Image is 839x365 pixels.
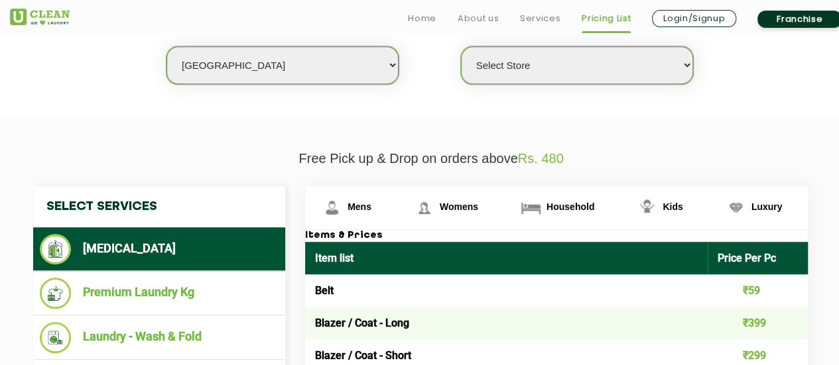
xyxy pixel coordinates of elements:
[305,230,808,242] h3: Items & Prices
[33,186,285,227] h4: Select Services
[708,274,808,307] td: ₹59
[663,201,682,212] span: Kids
[440,201,478,212] span: Womens
[305,274,708,307] td: Belt
[724,196,747,219] img: Luxury
[348,201,371,212] span: Mens
[652,10,736,27] a: Login/Signup
[320,196,344,219] img: Mens
[582,11,631,26] a: Pricing List
[40,234,71,264] img: Dry Cleaning
[458,11,499,26] a: About us
[10,9,70,25] img: UClean Laundry and Dry Cleaning
[547,201,594,212] span: Household
[751,201,783,212] span: Luxury
[519,196,543,219] img: Household
[305,242,708,274] th: Item list
[40,278,279,309] li: Premium Laundry Kg
[40,322,71,353] img: Laundry - Wash & Fold
[708,307,808,339] td: ₹399
[708,242,808,274] th: Price Per Pc
[518,151,564,166] span: Rs. 480
[305,307,708,339] td: Blazer / Coat - Long
[413,196,436,219] img: Womens
[40,278,71,309] img: Premium Laundry Kg
[40,322,279,353] li: Laundry - Wash & Fold
[635,196,659,219] img: Kids
[408,11,436,26] a: Home
[520,11,560,26] a: Services
[40,234,279,264] li: [MEDICAL_DATA]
